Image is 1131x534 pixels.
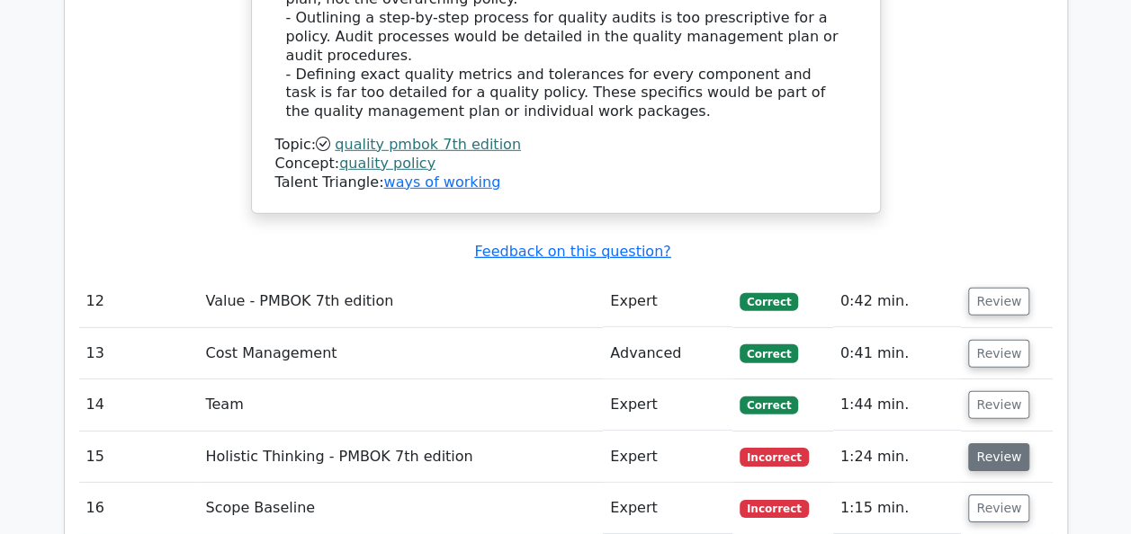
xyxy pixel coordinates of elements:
button: Review [968,494,1029,522]
td: 12 [79,276,199,327]
td: 16 [79,483,199,534]
td: Value - PMBOK 7th edition [198,276,603,327]
span: Incorrect [740,500,809,518]
td: Expert [603,483,732,534]
div: Topic: [275,136,857,155]
td: Expert [603,276,732,327]
td: Holistic Thinking - PMBOK 7th edition [198,432,603,483]
span: Correct [740,396,798,414]
span: Correct [740,293,798,311]
button: Review [968,443,1029,471]
td: Expert [603,432,732,483]
td: 1:15 min. [833,483,962,534]
a: ways of working [383,174,500,191]
td: 1:44 min. [833,379,962,431]
span: Correct [740,344,798,362]
td: 14 [79,379,199,431]
div: Talent Triangle: [275,136,857,191]
td: 0:41 min. [833,328,962,379]
button: Review [968,288,1029,316]
td: Team [198,379,603,431]
span: Incorrect [740,448,809,466]
button: Review [968,340,1029,368]
td: Cost Management [198,328,603,379]
td: 1:24 min. [833,432,962,483]
td: Expert [603,379,732,431]
td: 15 [79,432,199,483]
div: Concept: [275,155,857,174]
a: quality policy [339,155,435,172]
a: quality pmbok 7th edition [335,136,521,153]
a: Feedback on this question? [474,243,670,260]
button: Review [968,391,1029,419]
td: 13 [79,328,199,379]
td: Advanced [603,328,732,379]
td: 0:42 min. [833,276,962,327]
td: Scope Baseline [198,483,603,534]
